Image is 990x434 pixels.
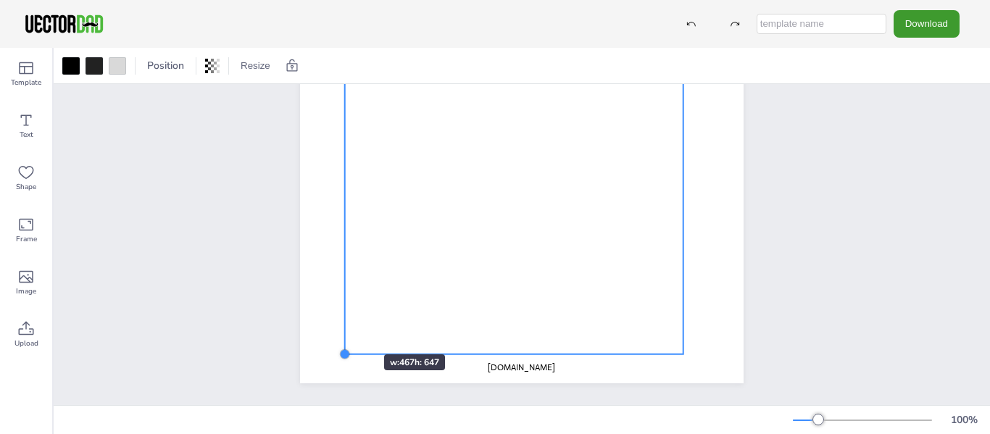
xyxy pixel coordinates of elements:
[235,54,276,78] button: Resize
[384,354,445,370] div: w: 467 h: 647
[14,338,38,349] span: Upload
[20,129,33,141] span: Text
[947,413,981,427] div: 100 %
[488,362,555,373] span: [DOMAIN_NAME]
[16,285,36,297] span: Image
[16,181,36,193] span: Shape
[16,233,37,245] span: Frame
[894,10,960,37] button: Download
[11,77,41,88] span: Template
[144,59,187,72] span: Position
[23,13,105,35] img: VectorDad-1.png
[757,14,886,34] input: template name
